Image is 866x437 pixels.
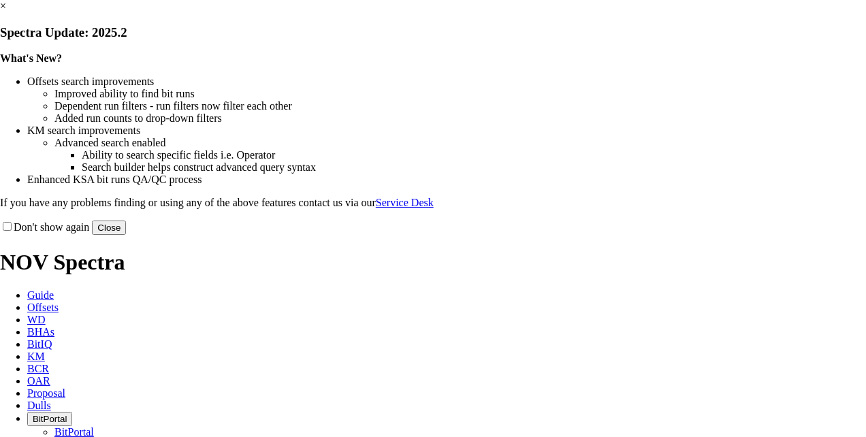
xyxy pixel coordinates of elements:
span: Proposal [27,387,65,399]
button: Close [92,221,126,235]
li: Dependent run filters - run filters now filter each other [54,100,866,112]
span: BHAs [27,326,54,338]
span: Offsets [27,302,59,313]
li: Ability to search specific fields i.e. Operator [82,149,866,161]
li: Enhanced KSA bit runs QA/QC process [27,174,866,186]
span: BitPortal [33,414,67,424]
li: Added run counts to drop-down filters [54,112,866,125]
span: BitIQ [27,338,52,350]
span: OAR [27,375,50,387]
span: BCR [27,363,49,374]
li: Search builder helps construct advanced query syntax [82,161,866,174]
span: WD [27,314,46,325]
li: Improved ability to find bit runs [54,88,866,100]
span: Dulls [27,400,51,411]
li: Offsets search improvements [27,76,866,88]
a: Service Desk [376,197,434,208]
span: KM [27,351,45,362]
input: Don't show again [3,222,12,231]
li: KM search improvements [27,125,866,137]
li: Advanced search enabled [54,137,866,149]
span: Guide [27,289,54,301]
